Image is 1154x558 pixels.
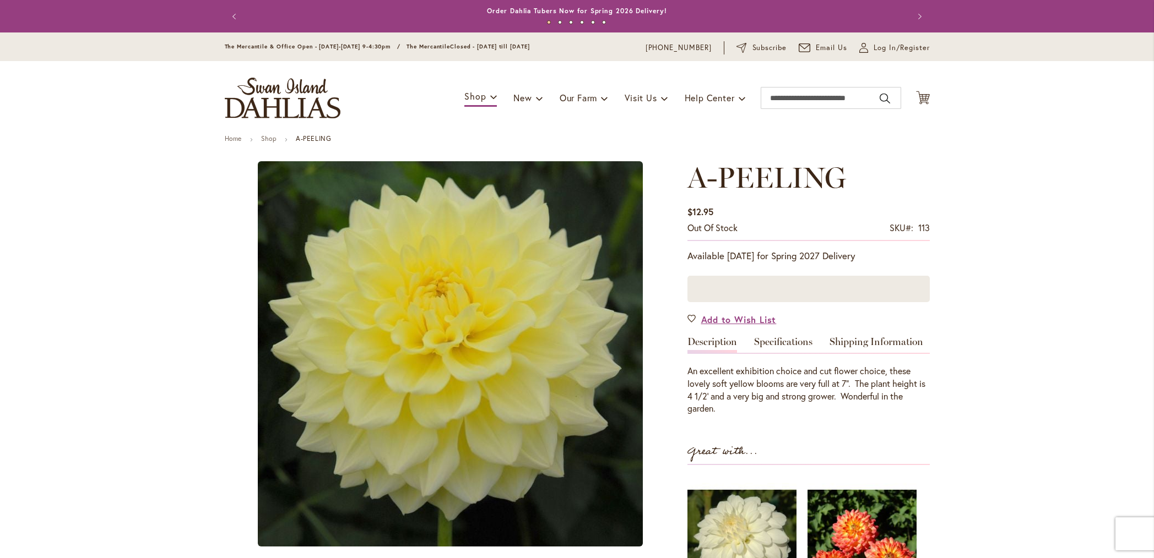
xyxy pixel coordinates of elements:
[296,134,331,143] strong: A-PEELING
[799,42,847,53] a: Email Us
[687,313,777,326] a: Add to Wish List
[687,222,738,233] span: Out of stock
[450,43,529,50] span: Closed - [DATE] till [DATE]
[687,442,758,461] strong: Great with...
[859,42,930,53] a: Log In/Register
[558,20,562,24] button: 2 of 6
[560,92,597,103] span: Our Farm
[261,134,277,143] a: Shop
[874,42,930,53] span: Log In/Register
[701,313,777,326] span: Add to Wish List
[547,20,551,24] button: 1 of 6
[258,161,643,546] img: main product photo
[225,134,242,143] a: Home
[580,20,584,24] button: 4 of 6
[513,92,532,103] span: New
[687,206,713,217] span: $12.95
[687,365,930,415] div: An excellent exhibition choice and cut flower choice, these lovely soft yellow blooms are very fu...
[918,222,930,234] div: 113
[625,92,657,103] span: Visit Us
[225,6,247,28] button: Previous
[687,337,737,353] a: Description
[685,92,735,103] span: Help Center
[830,337,923,353] a: Shipping Information
[687,249,930,262] p: Available [DATE] for Spring 2027 Delivery
[569,20,573,24] button: 3 of 6
[687,160,846,195] span: A-PEELING
[687,222,738,234] div: Availability
[464,90,486,102] span: Shop
[890,222,913,233] strong: SKU
[487,7,667,15] a: Order Dahlia Tubers Now for Spring 2026 Delivery!
[908,6,930,28] button: Next
[646,42,712,53] a: [PHONE_NUMBER]
[225,43,451,50] span: The Mercantile & Office Open - [DATE]-[DATE] 9-4:30pm / The Mercantile
[687,337,930,415] div: Detailed Product Info
[736,42,787,53] a: Subscribe
[754,337,812,353] a: Specifications
[816,42,847,53] span: Email Us
[225,78,340,118] a: store logo
[752,42,787,53] span: Subscribe
[602,20,606,24] button: 6 of 6
[591,20,595,24] button: 5 of 6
